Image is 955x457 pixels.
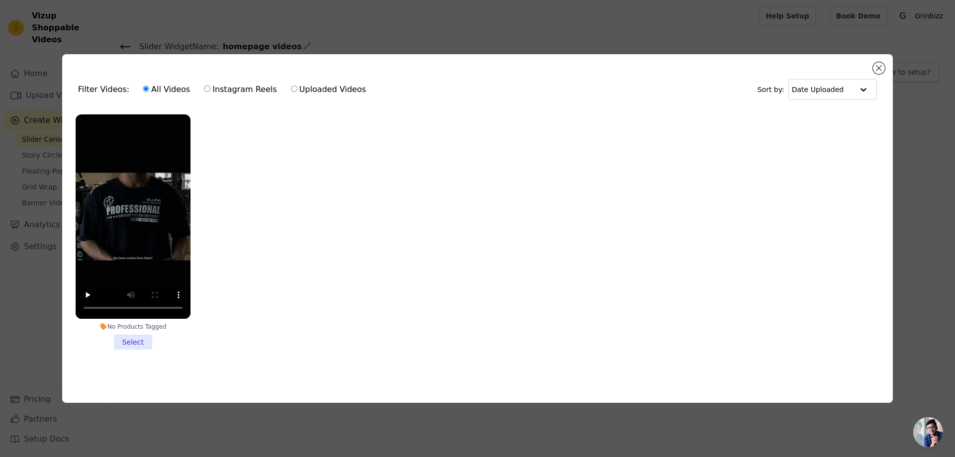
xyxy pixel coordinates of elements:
label: Uploaded Videos [290,83,367,96]
label: All Videos [142,83,191,96]
div: Filter Videos: [78,78,372,101]
div: Open chat [913,417,943,447]
button: Close modal [873,62,885,74]
label: Instagram Reels [203,83,277,96]
div: No Products Tagged [76,323,191,331]
div: Sort by: [758,79,877,100]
